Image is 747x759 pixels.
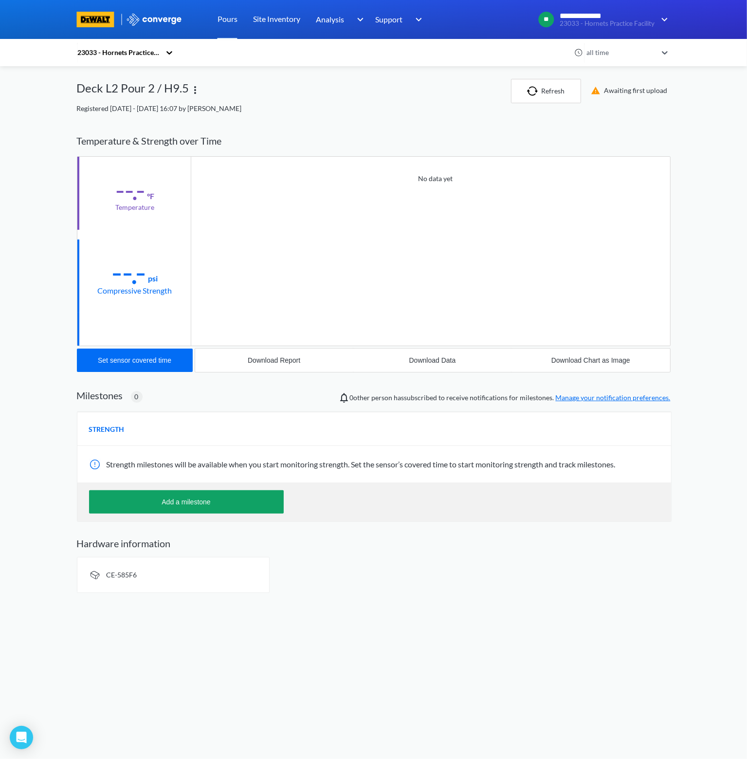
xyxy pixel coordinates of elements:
button: Set sensor covered time [77,349,193,372]
span: Support [375,13,402,25]
h2: Milestones [77,389,123,401]
span: 0 other [350,393,370,402]
h2: Hardware information [77,537,671,549]
p: No data yet [418,173,453,184]
span: CE-585F6 [107,571,137,579]
div: Deck L2 Pour 2 / H9.5 [77,79,189,103]
div: --.- [115,178,145,202]
div: Set sensor covered time [98,356,171,364]
img: downArrow.svg [655,14,671,25]
img: downArrow.svg [351,14,366,25]
img: more.svg [189,84,201,96]
div: all time [584,47,657,58]
a: Manage your notification preferences. [556,393,671,402]
div: Temperature [115,202,154,213]
img: icon-refresh.svg [527,86,542,96]
div: Compressive Strength [98,284,172,296]
div: Open Intercom Messenger [10,726,33,749]
img: icon-clock.svg [574,48,583,57]
div: Temperature & Strength over Time [77,126,671,156]
button: Add a milestone [89,490,284,514]
div: Download Data [409,356,456,364]
span: Analysis [316,13,344,25]
div: Awaiting first upload [585,85,671,96]
div: --.- [112,260,146,284]
span: Strength milestones will be available when you start monitoring strength. Set the sensor’s covere... [107,460,616,469]
span: STRENGTH [89,424,125,435]
button: Download Data [353,349,511,372]
img: signal-icon.svg [89,569,101,581]
span: Registered [DATE] - [DATE] 16:07 by [PERSON_NAME] [77,104,242,112]
img: logo_ewhite.svg [126,13,182,26]
span: 0 [135,391,139,402]
img: notifications-icon.svg [338,392,350,404]
div: Download Report [248,356,300,364]
div: Download Chart as Image [551,356,630,364]
div: 23033 - Hornets Practice Facility [77,47,161,58]
button: Refresh [511,79,581,103]
a: branding logo [77,12,126,27]
img: downArrow.svg [409,14,425,25]
button: Download Report [195,349,353,372]
img: branding logo [77,12,114,27]
span: person has subscribed to receive notifications for milestones. [350,392,671,403]
span: 23033 - Hornets Practice Facility [560,20,655,27]
button: Download Chart as Image [511,349,670,372]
